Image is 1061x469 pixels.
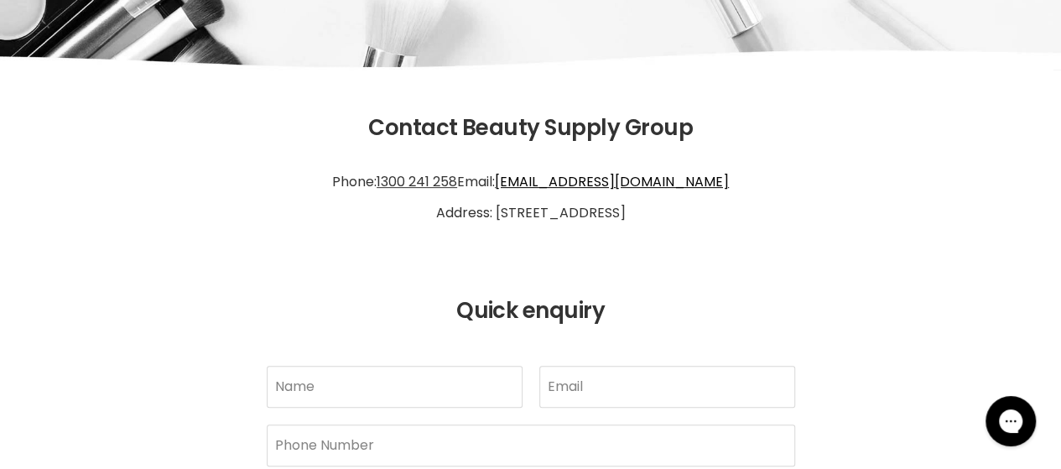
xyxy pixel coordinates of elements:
h2: Contact Beauty Supply Group [21,116,1040,141]
h2: Quick enquiry [21,299,1040,324]
tcxspan: Call 1300 241 258 via 3CX [377,172,457,191]
a: [EMAIL_ADDRESS][DOMAIN_NAME] [495,172,729,191]
p: Phone: Email: Address: [STREET_ADDRESS] [21,159,1040,236]
iframe: Gorgias live chat messenger [977,390,1044,452]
